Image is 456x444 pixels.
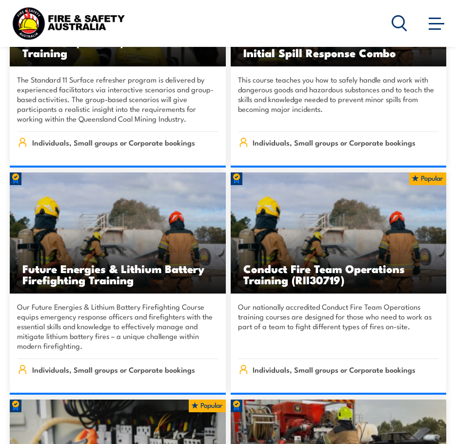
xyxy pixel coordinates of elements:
span: Individuals, Small groups or Corporate bookings [32,135,195,150]
h3: Future Energies & Lithium Battery Firefighting Training [22,263,213,285]
img: Fire Team Operations [231,172,447,293]
p: The Standard 11 Surface refresher program is delivered by experienced facilitators via interactiv... [17,75,218,124]
p: This course teaches you how to safely handle and work with dangerous goods and hazardous substanc... [238,75,439,124]
p: Our Future Energies & Lithium Battery Firefighting Course equips emergency response officers and ... [17,302,218,351]
span: Individuals, Small groups or Corporate bookings [32,362,195,377]
p: Our nationally accredited Conduct Fire Team Operations training courses are designed for those wh... [238,302,439,351]
span: Individuals, Small groups or Corporate bookings [253,362,416,377]
span: Individuals, Small groups or Corporate bookings [253,135,416,150]
h3: Conduct Fire Team Operations Training (RII30719) [243,263,434,285]
a: Future Energies & Lithium Battery Firefighting Training [10,172,226,293]
h3: Standard 11 Generic Coal Mine Induction (Surface) Refresher Training [22,24,213,58]
h3: Handle Dangerous Goods/Hazardous Substances Initial Spill Response Combo [243,24,434,58]
a: Conduct Fire Team Operations Training (RII30719) [231,172,447,293]
img: Fire Team Operations [10,172,226,293]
